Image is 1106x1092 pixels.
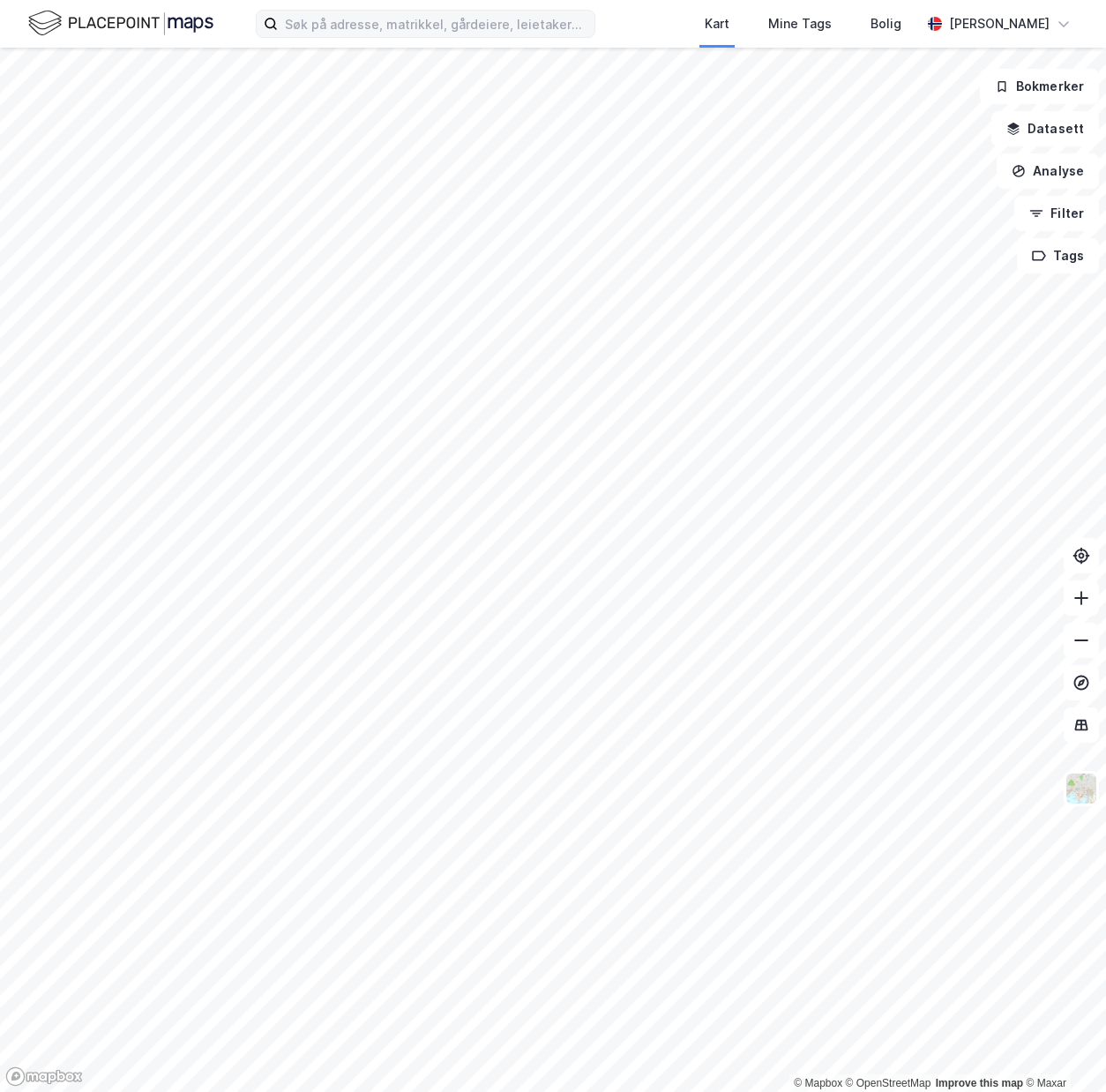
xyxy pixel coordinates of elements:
[768,13,832,34] div: Mine Tags
[28,8,213,39] img: logo.f888ab2527a4732fd821a326f86c7f29.svg
[871,13,901,34] div: Bolig
[949,13,1050,34] div: [PERSON_NAME]
[278,11,594,37] input: Søk på adresse, matrikkel, gårdeiere, leietakere eller personer
[1018,1007,1106,1092] div: Kontrollprogram for chat
[1018,1007,1106,1092] iframe: Chat Widget
[705,13,729,34] div: Kart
